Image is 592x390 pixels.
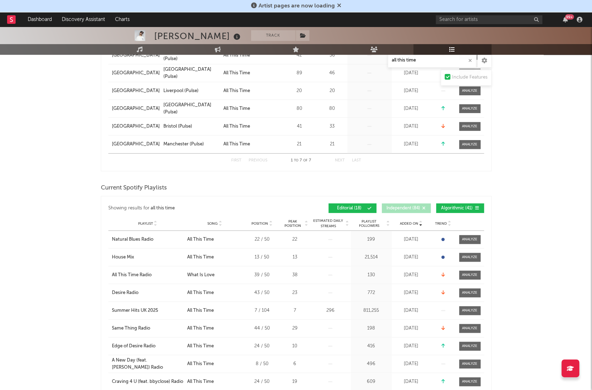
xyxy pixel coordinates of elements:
[282,343,308,350] div: 10
[283,52,315,59] div: 42
[328,203,376,213] button: Editorial(18)
[388,53,477,68] input: Search Playlists/Charts
[108,203,296,213] div: Showing results for
[223,70,250,77] div: All This Time
[187,343,214,350] div: All This Time
[138,221,153,226] span: Playlist
[223,123,280,130] a: All This Time
[393,307,429,314] div: [DATE]
[163,48,220,62] div: [GEOGRAPHIC_DATA] (Pulse)
[353,254,390,261] div: 21,514
[112,236,153,243] div: Natural Blues Radio
[393,272,429,279] div: [DATE]
[246,254,278,261] div: 13 / 50
[319,141,346,148] div: 21
[352,159,361,162] button: Last
[393,123,429,130] div: [DATE]
[565,14,574,20] div: 99 +
[353,236,390,243] div: 199
[294,159,298,162] span: to
[187,325,214,332] div: All This Time
[112,357,184,371] a: A New Day (feat. [PERSON_NAME]) Radio
[187,378,214,385] div: All This Time
[163,141,204,148] div: Manchester (Pulse)
[112,87,160,95] div: [GEOGRAPHIC_DATA]
[112,378,184,385] a: Craving 4 U (feat. bbyclose) Radio
[112,272,152,279] div: All This Time Radio
[163,123,220,130] a: Bristol (Pulse)
[187,360,214,368] div: All This Time
[163,87,199,95] div: Liverpool (Pulse)
[435,221,447,226] span: Trend
[223,70,280,77] a: All This Time
[110,12,135,27] a: Charts
[112,289,139,296] div: Desire Radio
[393,325,429,332] div: [DATE]
[283,123,315,130] div: 41
[112,70,160,77] a: [GEOGRAPHIC_DATA]
[112,254,134,261] div: House Mix
[393,360,429,368] div: [DATE]
[112,289,184,296] a: Desire Radio
[112,378,183,385] div: Craving 4 U (feat. bbyclose) Radio
[151,204,175,213] div: all this time
[112,236,184,243] a: Natural Blues Radio
[337,3,341,9] span: Dismiss
[163,141,220,148] a: Manchester (Pulse)
[112,123,160,130] a: [GEOGRAPHIC_DATA]
[246,289,278,296] div: 43 / 50
[353,219,386,228] span: Playlist Followers
[223,52,250,59] div: All This Time
[163,87,220,95] a: Liverpool (Pulse)
[282,378,308,385] div: 19
[223,52,280,59] a: All This Time
[282,254,308,261] div: 13
[246,236,278,243] div: 22 / 50
[112,52,160,59] div: [GEOGRAPHIC_DATA]
[112,141,160,148] a: [GEOGRAPHIC_DATA]
[112,343,156,350] div: Edge of Desire Radio
[187,254,214,261] div: All This Time
[112,254,184,261] a: House Mix
[112,105,160,112] a: [GEOGRAPHIC_DATA]
[282,325,308,332] div: 29
[282,289,308,296] div: 23
[154,30,242,42] div: [PERSON_NAME]
[283,105,315,112] div: 80
[187,236,214,243] div: All This Time
[223,123,250,130] div: All This Time
[282,272,308,279] div: 38
[353,378,390,385] div: 609
[163,102,220,116] a: [GEOGRAPHIC_DATA] (Pulse)
[223,105,280,112] a: All This Time
[57,12,110,27] a: Discovery Assistant
[163,123,192,130] div: Bristol (Pulse)
[282,360,308,368] div: 6
[312,218,345,229] span: Estimated Daily Streams
[319,70,346,77] div: 46
[393,343,429,350] div: [DATE]
[246,360,278,368] div: 8 / 50
[283,70,315,77] div: 89
[436,15,542,24] input: Search for artists
[353,343,390,350] div: 416
[312,307,349,314] div: 296
[335,159,345,162] button: Next
[282,236,308,243] div: 22
[319,123,346,130] div: 33
[282,219,304,228] span: Peak Position
[207,221,218,226] span: Song
[223,105,250,112] div: All This Time
[223,87,250,95] div: All This Time
[112,272,184,279] a: All This Time Radio
[353,360,390,368] div: 496
[393,289,429,296] div: [DATE]
[283,141,315,148] div: 21
[163,66,220,80] div: [GEOGRAPHIC_DATA] (Pulse)
[246,378,278,385] div: 24 / 50
[259,3,335,9] span: Artist pages are now loading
